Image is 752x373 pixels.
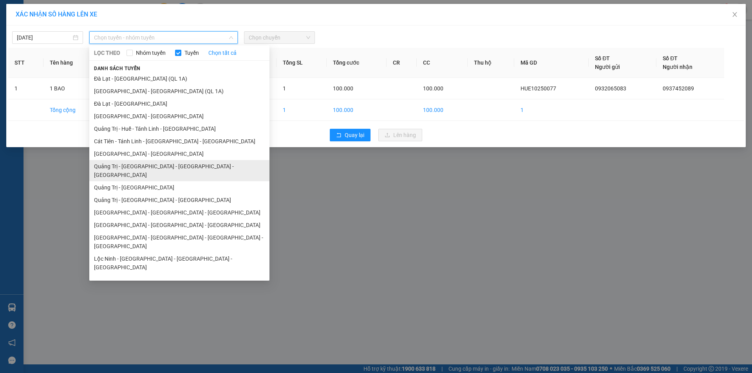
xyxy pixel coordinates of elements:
span: XÁC NHẬN SỐ HÀNG LÊN XE [16,11,97,18]
input: 12/10/2025 [17,33,71,42]
td: 100.000 [417,99,468,121]
span: environment [54,52,60,58]
li: [GEOGRAPHIC_DATA] - [GEOGRAPHIC_DATA] [89,110,269,123]
th: CC [417,48,468,78]
td: 1 [8,78,43,99]
span: rollback [336,132,342,139]
button: uploadLên hàng [378,129,422,141]
th: Tổng cước [327,48,387,78]
span: close [732,11,738,18]
span: 0932065083 [595,85,626,92]
li: Tân Quang Dũng Thành Liên [4,4,114,33]
span: Quay lại [345,131,364,139]
td: 100.000 [327,99,387,121]
li: Đà Lạt - [GEOGRAPHIC_DATA] (QL 1A) [89,72,269,85]
li: [GEOGRAPHIC_DATA] - [GEOGRAPHIC_DATA] - [GEOGRAPHIC_DATA] - [GEOGRAPHIC_DATA] [89,231,269,252]
span: HUE10250077 [521,85,556,92]
li: Đà Lạt - [GEOGRAPHIC_DATA] [89,97,269,110]
li: [GEOGRAPHIC_DATA] - [GEOGRAPHIC_DATA] - [GEOGRAPHIC_DATA] [89,274,269,286]
li: Quảng Trị - [GEOGRAPHIC_DATA] [89,181,269,194]
th: Tổng SL [277,48,327,78]
button: Close [724,4,746,26]
span: Số ĐT [663,55,678,61]
b: Bến xe An Sương - Quận 12 [54,52,103,67]
span: Chọn chuyến [249,32,310,43]
span: Tuyến [181,49,202,57]
th: Tên hàng [43,48,103,78]
span: Người gửi [595,64,620,70]
b: Bến xe Phía [GEOGRAPHIC_DATA] [4,52,52,76]
li: [GEOGRAPHIC_DATA] - [GEOGRAPHIC_DATA] [89,148,269,160]
td: 1 BAO [43,78,103,99]
span: 100.000 [333,85,353,92]
li: VP VP Huế [4,42,54,51]
span: Người nhận [663,64,692,70]
th: Mã GD [514,48,589,78]
li: [GEOGRAPHIC_DATA] - [GEOGRAPHIC_DATA] (QL 1A) [89,85,269,97]
li: [GEOGRAPHIC_DATA] - [GEOGRAPHIC_DATA] - [GEOGRAPHIC_DATA] [89,219,269,231]
li: [GEOGRAPHIC_DATA] - [GEOGRAPHIC_DATA] - [GEOGRAPHIC_DATA] [89,206,269,219]
li: Quảng Trị - Huế - Tánh Linh - [GEOGRAPHIC_DATA] [89,123,269,135]
span: LỌC THEO [94,49,120,57]
span: down [229,35,233,40]
span: Nhóm tuyến [133,49,169,57]
th: STT [8,48,43,78]
span: environment [4,52,9,58]
span: 100.000 [423,85,443,92]
td: 1 [514,99,589,121]
li: Quảng Trị - [GEOGRAPHIC_DATA] - [GEOGRAPHIC_DATA] - [GEOGRAPHIC_DATA] [89,160,269,181]
span: Chọn tuyến - nhóm tuyến [94,32,233,43]
a: Chọn tất cả [208,49,237,57]
span: 0937452089 [663,85,694,92]
button: rollbackQuay lại [330,129,371,141]
th: CR [387,48,417,78]
td: 1 [277,99,327,121]
th: Thu hộ [468,48,514,78]
span: 1 [283,85,286,92]
li: Lộc Ninh - [GEOGRAPHIC_DATA] - [GEOGRAPHIC_DATA] - [GEOGRAPHIC_DATA] [89,252,269,274]
td: Tổng cộng [43,99,103,121]
li: Quảng Trị - [GEOGRAPHIC_DATA] - [GEOGRAPHIC_DATA] [89,194,269,206]
span: Số ĐT [595,55,610,61]
li: VP VP An Sương [54,42,104,51]
span: Danh sách tuyến [89,65,145,72]
li: Cát Tiên - Tánh Linh - [GEOGRAPHIC_DATA] - [GEOGRAPHIC_DATA] [89,135,269,148]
